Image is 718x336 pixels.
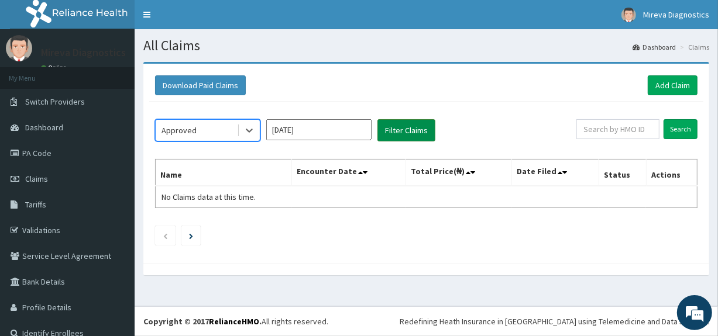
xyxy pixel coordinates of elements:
input: Search by HMO ID [576,119,659,139]
div: Minimize live chat window [192,6,220,34]
a: Online [41,64,69,72]
h1: All Claims [143,38,709,53]
div: Redefining Heath Insurance in [GEOGRAPHIC_DATA] using Telemedicine and Data Science! [400,316,709,327]
th: Encounter Date [292,160,406,186]
a: Previous page [163,230,168,241]
a: Add Claim [648,75,698,95]
textarea: Type your message and hit 'Enter' [6,217,223,258]
th: Status [599,160,647,186]
li: Claims [677,42,709,52]
img: User Image [621,8,636,22]
div: Chat with us now [61,65,197,81]
button: Filter Claims [377,119,435,141]
strong: Copyright © 2017 . [143,316,262,327]
p: Mireva Diagnostics [41,47,126,58]
div: Approved [162,124,197,136]
img: d_794563401_company_1708531726252_794563401 [22,58,47,88]
span: Dashboard [25,122,63,133]
button: Download Paid Claims [155,75,246,95]
span: No Claims data at this time. [162,192,256,202]
a: Dashboard [633,42,676,52]
input: Search [664,119,698,139]
img: User Image [6,35,32,61]
span: Claims [25,174,48,184]
input: Select Month and Year [266,119,372,140]
a: Next page [189,230,193,241]
th: Total Price(₦) [406,160,512,186]
span: Mireva Diagnostics [643,9,709,20]
a: RelianceHMO [209,316,259,327]
th: Name [156,160,292,186]
span: Tariffs [25,199,46,210]
footer: All rights reserved. [135,306,718,336]
th: Actions [646,160,697,186]
span: We're online! [68,96,162,214]
span: Switch Providers [25,96,85,107]
th: Date Filed [511,160,599,186]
